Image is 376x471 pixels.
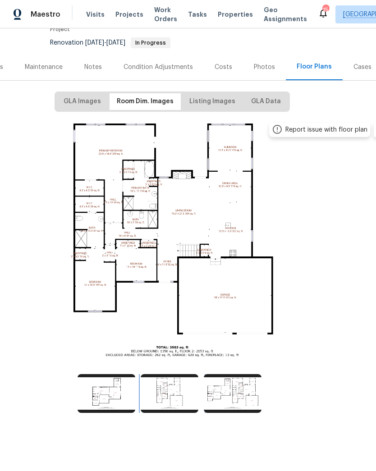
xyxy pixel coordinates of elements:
div: Floor Plans [297,62,332,71]
span: Projects [115,10,143,19]
button: GLA Images [56,93,108,110]
div: Notes [84,63,102,72]
button: Listing Images [182,93,243,110]
div: Costs [215,63,232,72]
span: Geo Assignments [264,5,307,23]
span: GLA Images [64,96,101,107]
span: Project [50,27,70,32]
span: Work Orders [154,5,177,23]
span: Renovation [50,40,170,46]
span: Room Dim. Images [117,96,174,107]
span: Maestro [31,10,60,19]
div: Report issue with floor plan [285,125,367,134]
span: - [85,40,125,46]
div: Maintenance [25,63,63,72]
div: Photos [254,63,275,72]
span: Listing Images [189,96,235,107]
button: Room Dim. Images [110,93,181,110]
div: 15 [322,5,329,14]
span: [DATE] [106,40,125,46]
span: GLA Data [251,96,281,107]
button: GLA Data [244,93,288,110]
span: [DATE] [85,40,104,46]
span: Properties [218,10,253,19]
img: https://cabinet-assets.s3.amazonaws.com/production/storage/46f5e9e2-ac92-4c17-8207-0c451b7b6b9f.p... [78,374,135,413]
img: https://cabinet-assets.s3.amazonaws.com/production/storage/3e817330-8ff1-40e2-bcf5-a735542299fb.p... [204,374,261,413]
div: Cases [353,63,371,72]
img: https://cabinet-assets.s3.amazonaws.com/production/storage/7693485c-a212-467f-8c8b-418db00a0487.p... [141,374,198,413]
span: In Progress [132,40,170,46]
div: Condition Adjustments [124,63,193,72]
span: Tasks [188,11,207,18]
span: Visits [86,10,105,19]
